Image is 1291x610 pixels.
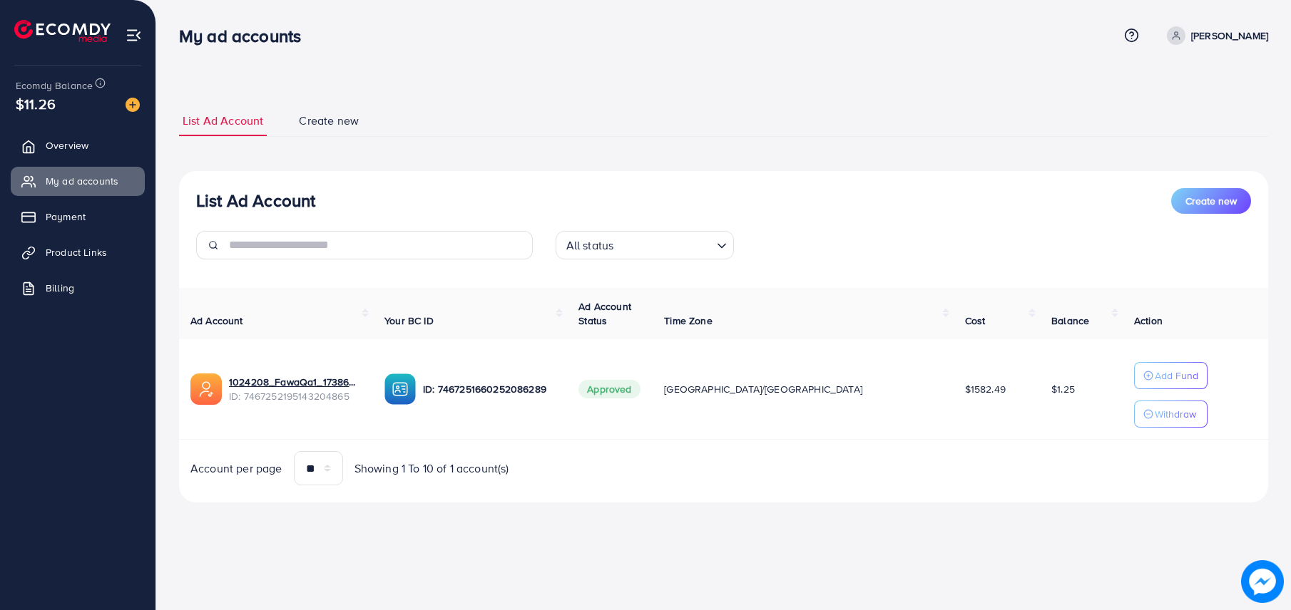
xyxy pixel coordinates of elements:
[1171,188,1251,214] button: Create new
[618,232,710,256] input: Search for option
[11,202,145,231] a: Payment
[11,167,145,195] a: My ad accounts
[190,373,222,405] img: ic-ads-acc.e4c84228.svg
[46,281,74,295] span: Billing
[384,373,416,405] img: ic-ba-acc.ded83a64.svg
[1155,405,1196,423] p: Withdraw
[578,299,631,328] span: Ad Account Status
[1051,382,1075,396] span: $1.25
[126,98,140,112] img: image
[183,113,263,129] span: List Ad Account
[299,113,359,129] span: Create new
[16,78,93,93] span: Ecomdy Balance
[11,131,145,160] a: Overview
[1155,367,1198,384] p: Add Fund
[14,20,111,42] img: logo
[1241,560,1284,603] img: image
[384,314,434,328] span: Your BC ID
[354,460,509,477] span: Showing 1 To 10 of 1 account(s)
[11,238,145,267] a: Product Links
[229,375,362,404] div: <span class='underline'>1024208_FawaQa1_1738605147168</span></br>7467252195143204865
[190,460,282,477] span: Account per page
[46,245,107,259] span: Product Links
[1134,314,1163,328] span: Action
[229,389,362,403] span: ID: 7467252195143204865
[1134,400,1208,428] button: Withdraw
[965,382,1006,396] span: $1582.49
[126,27,142,43] img: menu
[190,314,243,328] span: Ad Account
[16,93,56,114] span: $11.26
[664,314,712,328] span: Time Zone
[46,174,118,188] span: My ad accounts
[556,231,734,259] div: Search for option
[1185,194,1237,208] span: Create new
[229,375,362,389] a: 1024208_FawaQa1_1738605147168
[563,235,617,256] span: All status
[46,138,88,152] span: Overview
[46,210,86,224] span: Payment
[664,382,862,396] span: [GEOGRAPHIC_DATA]/[GEOGRAPHIC_DATA]
[179,26,312,46] h3: My ad accounts
[1051,314,1089,328] span: Balance
[1191,27,1268,44] p: [PERSON_NAME]
[196,190,315,211] h3: List Ad Account
[423,381,556,398] p: ID: 7467251660252086289
[965,314,986,328] span: Cost
[578,380,640,398] span: Approved
[1161,26,1268,45] a: [PERSON_NAME]
[1134,362,1208,389] button: Add Fund
[11,274,145,302] a: Billing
